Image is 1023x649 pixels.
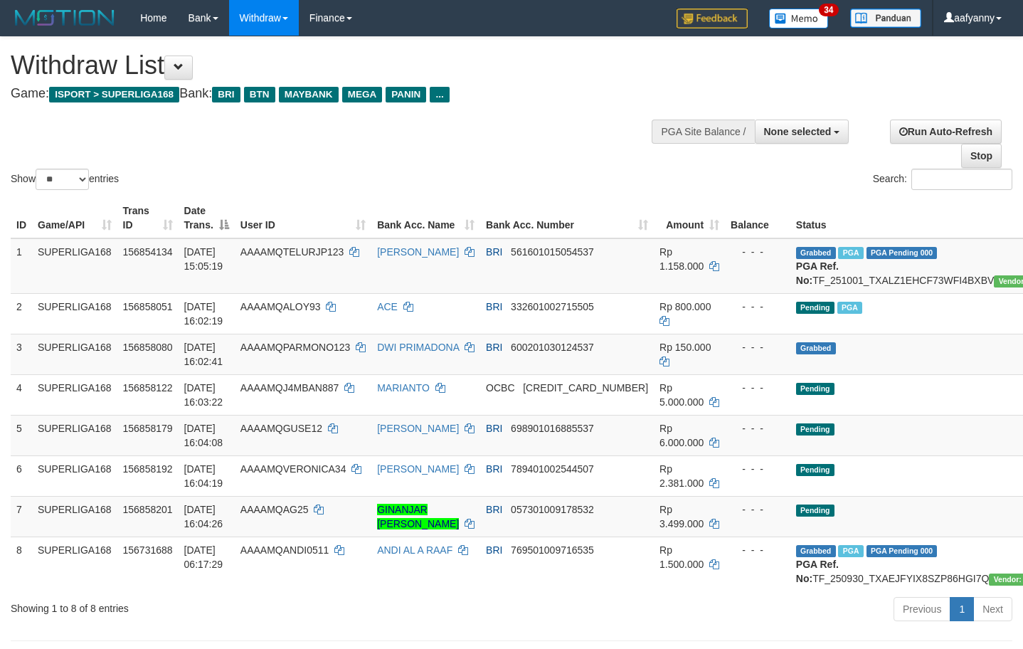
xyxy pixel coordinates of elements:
[950,597,974,621] a: 1
[244,87,275,102] span: BTN
[11,374,32,415] td: 4
[32,415,117,455] td: SUPERLIGA168
[838,247,863,259] span: Marked by aafsengchandara
[837,302,862,314] span: Marked by aafsengchandara
[486,382,514,394] span: OCBC
[486,423,502,434] span: BRI
[184,544,223,570] span: [DATE] 06:17:29
[212,87,240,102] span: BRI
[179,198,235,238] th: Date Trans.: activate to sort column descending
[511,342,594,353] span: Copy 600201030124537 to clipboard
[819,4,838,16] span: 34
[796,260,839,286] b: PGA Ref. No:
[659,246,704,272] span: Rp 1.158.000
[796,559,839,584] b: PGA Ref. No:
[731,300,785,314] div: - - -
[117,198,179,238] th: Trans ID: activate to sort column ascending
[659,463,704,489] span: Rp 2.381.000
[725,198,790,238] th: Balance
[796,545,836,557] span: Grabbed
[866,545,938,557] span: PGA Pending
[240,382,339,394] span: AAAAMQJ4MBAN887
[377,544,452,556] a: ANDI AL A RAAF
[511,423,594,434] span: Copy 698901016885537 to clipboard
[11,238,32,294] td: 1
[123,423,173,434] span: 156858179
[123,504,173,515] span: 156858201
[11,87,668,101] h4: Game: Bank:
[240,544,329,556] span: AAAAMQANDI0511
[184,246,223,272] span: [DATE] 15:05:19
[184,423,223,448] span: [DATE] 16:04:08
[32,334,117,374] td: SUPERLIGA168
[11,293,32,334] td: 2
[911,169,1012,190] input: Search:
[486,301,502,312] span: BRI
[764,126,832,137] span: None selected
[377,382,430,394] a: MARIANTO
[796,505,834,517] span: Pending
[240,463,346,475] span: AAAAMQVERONICA34
[32,238,117,294] td: SUPERLIGA168
[430,87,449,102] span: ...
[659,544,704,570] span: Rp 1.500.000
[731,502,785,517] div: - - -
[184,463,223,489] span: [DATE] 16:04:19
[731,245,785,259] div: - - -
[755,120,849,144] button: None selected
[480,198,654,238] th: Bank Acc. Number: activate to sort column ascending
[11,596,415,616] div: Showing 1 to 8 of 8 entries
[731,381,785,395] div: - - -
[796,342,836,354] span: Grabbed
[377,246,459,258] a: [PERSON_NAME]
[659,301,711,312] span: Rp 800.000
[677,9,748,28] img: Feedback.jpg
[486,504,502,515] span: BRI
[659,423,704,448] span: Rp 6.000.000
[796,423,834,436] span: Pending
[240,246,344,258] span: AAAAMQTELURJP123
[240,301,321,312] span: AAAAMQALOY93
[523,382,648,394] span: Copy 693816522488 to clipboard
[377,463,459,475] a: [PERSON_NAME]
[32,537,117,591] td: SUPERLIGA168
[123,246,173,258] span: 156854134
[796,464,834,476] span: Pending
[32,293,117,334] td: SUPERLIGA168
[654,198,725,238] th: Amount: activate to sort column ascending
[486,544,502,556] span: BRI
[769,9,829,28] img: Button%20Memo.svg
[123,342,173,353] span: 156858080
[184,301,223,327] span: [DATE] 16:02:19
[11,169,119,190] label: Show entries
[32,496,117,537] td: SUPERLIGA168
[838,545,863,557] span: Marked by aafromsomean
[511,544,594,556] span: Copy 769501009716535 to clipboard
[511,504,594,515] span: Copy 057301009178532 to clipboard
[377,504,459,529] a: GINANJAR [PERSON_NAME]
[32,198,117,238] th: Game/API: activate to sort column ascending
[659,504,704,529] span: Rp 3.499.000
[240,423,322,434] span: AAAAMQGUSE12
[894,597,950,621] a: Previous
[123,463,173,475] span: 156858192
[659,342,711,353] span: Rp 150.000
[11,198,32,238] th: ID
[511,246,594,258] span: Copy 561601015054537 to clipboard
[796,302,834,314] span: Pending
[184,342,223,367] span: [DATE] 16:02:41
[731,340,785,354] div: - - -
[652,120,754,144] div: PGA Site Balance /
[184,504,223,529] span: [DATE] 16:04:26
[731,462,785,476] div: - - -
[796,247,836,259] span: Grabbed
[511,463,594,475] span: Copy 789401002544507 to clipboard
[11,334,32,374] td: 3
[377,423,459,434] a: [PERSON_NAME]
[11,51,668,80] h1: Withdraw List
[961,144,1002,168] a: Stop
[342,87,383,102] span: MEGA
[486,246,502,258] span: BRI
[123,544,173,556] span: 156731688
[49,87,179,102] span: ISPORT > SUPERLIGA168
